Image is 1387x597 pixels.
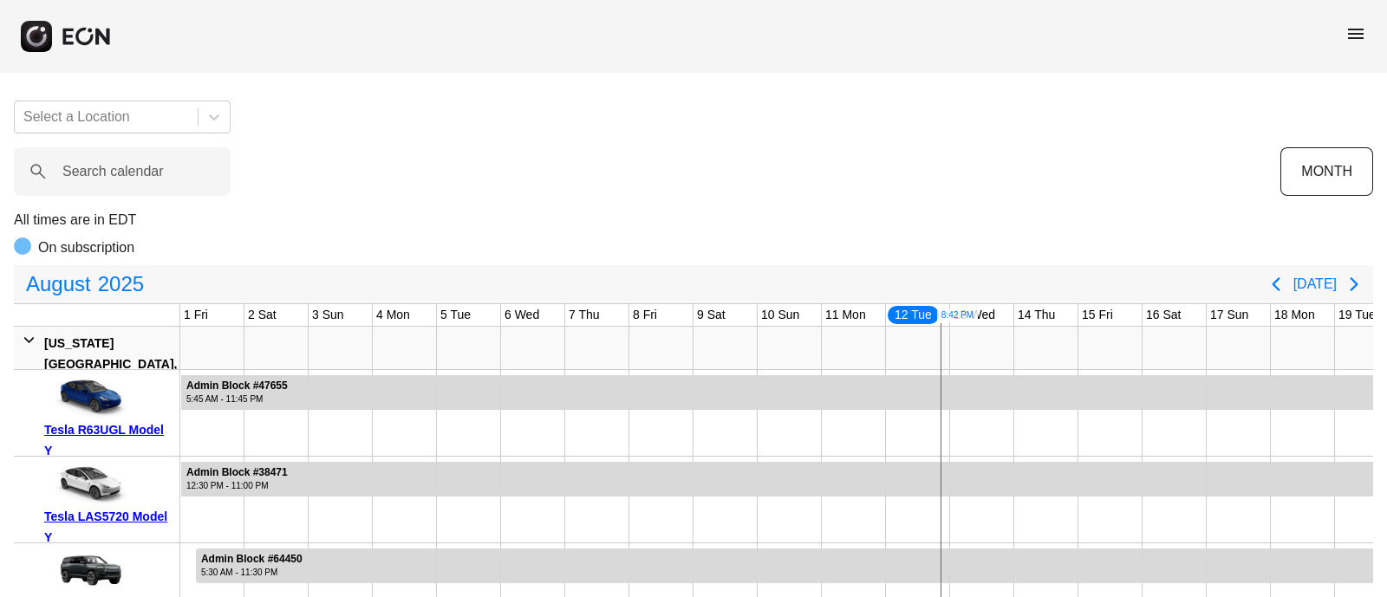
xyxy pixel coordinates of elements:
div: 3 Sun [309,304,348,326]
button: August2025 [16,267,154,302]
div: Admin Block #64450 [201,553,303,566]
div: 10 Sun [758,304,803,326]
img: car [44,463,131,506]
p: All times are in EDT [14,210,1373,230]
div: Tesla R63UGL Model Y [44,419,173,461]
div: 4 Mon [373,304,413,326]
div: Admin Block #38471 [186,466,288,479]
div: 9 Sat [693,304,729,326]
div: 13 Wed [950,304,999,326]
div: Tesla LAS5720 Model Y [44,506,173,548]
img: car [44,549,131,593]
label: Search calendar [62,161,164,182]
div: 5 Tue [437,304,474,326]
div: 7 Thu [565,304,603,326]
div: 18 Mon [1271,304,1319,326]
div: 5:30 AM - 11:30 PM [201,566,303,579]
div: 12:30 PM - 11:00 PM [186,479,288,492]
div: 8 Fri [629,304,661,326]
div: 6 Wed [501,304,543,326]
button: Previous page [1259,267,1293,302]
div: 15 Fri [1078,304,1117,326]
button: MONTH [1280,147,1373,196]
div: 17 Sun [1207,304,1252,326]
p: On subscription [38,237,134,258]
span: menu [1345,23,1366,44]
div: 11 Mon [822,304,869,326]
div: 1 Fri [180,304,212,326]
div: 16 Sat [1143,304,1184,326]
div: 19 Tue [1335,304,1379,326]
div: Admin Block #47655 [186,380,288,393]
div: [US_STATE][GEOGRAPHIC_DATA], [GEOGRAPHIC_DATA] [44,333,177,395]
button: [DATE] [1293,269,1337,300]
span: August [23,267,94,302]
div: 2 Sat [244,304,280,326]
button: Next page [1337,267,1371,302]
span: 2025 [94,267,147,302]
div: 5:45 AM - 11:45 PM [186,393,288,406]
img: car [44,376,131,419]
div: 12 Tue [886,304,941,326]
div: 14 Thu [1014,304,1058,326]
